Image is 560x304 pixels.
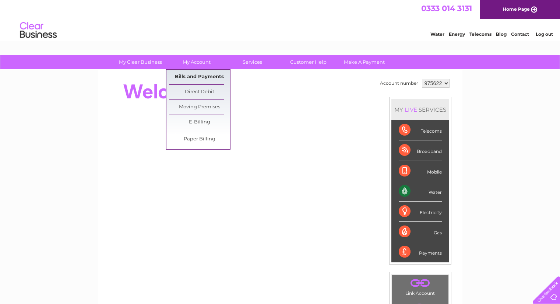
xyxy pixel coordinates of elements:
[399,202,442,222] div: Electricity
[399,140,442,161] div: Broadband
[391,99,449,120] div: MY SERVICES
[169,70,230,84] a: Bills and Payments
[421,4,472,13] a: 0333 014 3131
[399,222,442,242] div: Gas
[222,55,283,69] a: Services
[169,85,230,99] a: Direct Debit
[106,4,454,36] div: Clear Business is a trading name of Verastar Limited (registered in [GEOGRAPHIC_DATA] No. 3667643...
[169,100,230,115] a: Moving Premises
[394,277,447,290] a: .
[536,31,553,37] a: Log out
[20,19,57,42] img: logo.png
[511,31,529,37] a: Contact
[430,31,444,37] a: Water
[469,31,492,37] a: Telecoms
[169,115,230,130] a: E-Billing
[403,106,419,113] div: LIVE
[449,31,465,37] a: Energy
[496,31,507,37] a: Blog
[399,181,442,202] div: Water
[399,120,442,140] div: Telecoms
[392,275,449,298] td: Link Account
[399,161,442,181] div: Mobile
[169,132,230,147] a: Paper Billing
[378,77,420,90] td: Account number
[278,55,339,69] a: Customer Help
[334,55,395,69] a: Make A Payment
[110,55,171,69] a: My Clear Business
[399,242,442,262] div: Payments
[166,55,227,69] a: My Account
